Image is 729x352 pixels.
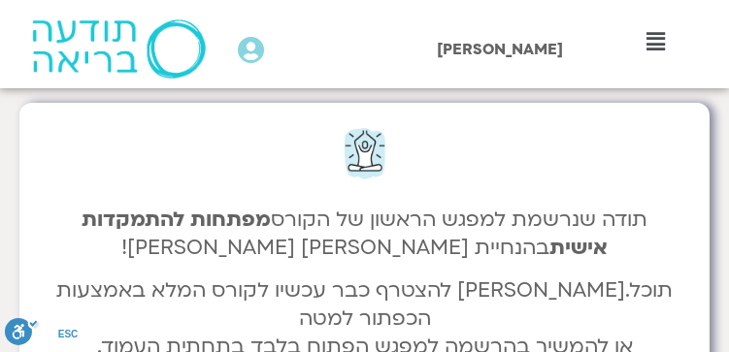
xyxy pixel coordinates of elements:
h4: תודה שנרשמת למפגש הראשון של הקורס בהנחיית [PERSON_NAME] [PERSON_NAME]! [39,207,690,263]
img: תודעה בריאה [32,19,205,79]
strong: מפתחות להתמקדות אישית [82,206,608,262]
span: [PERSON_NAME] [437,39,563,60]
